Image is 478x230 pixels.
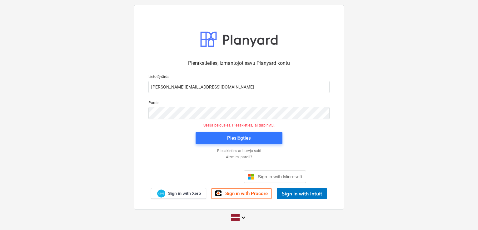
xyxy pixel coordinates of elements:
input: Lietotājvārds [148,81,330,93]
i: keyboard_arrow_down [240,214,247,221]
a: Sign in with Procore [211,188,272,199]
span: Sign in with Microsoft [258,174,302,179]
a: Aizmirsi paroli? [145,155,333,160]
span: Sign in with Procore [225,191,268,196]
span: Sign in with Xero [168,191,201,196]
a: Piesakieties ar burvju saiti [145,149,333,154]
p: Parole [148,101,330,107]
p: Lietotājvārds [148,74,330,81]
a: Sign in with Xero [151,188,207,199]
img: Microsoft logo [248,174,254,180]
div: Pieslēgties [227,134,251,142]
p: Sesija beigusies. Piesakieties, lai turpinātu. [145,123,333,128]
button: Pieslēgties [196,132,282,144]
iframe: Poga Pierakstīties ar Google kontu [169,170,242,184]
p: Pierakstieties, izmantojot savu Planyard kontu [148,60,330,67]
img: Xero logo [157,189,165,198]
